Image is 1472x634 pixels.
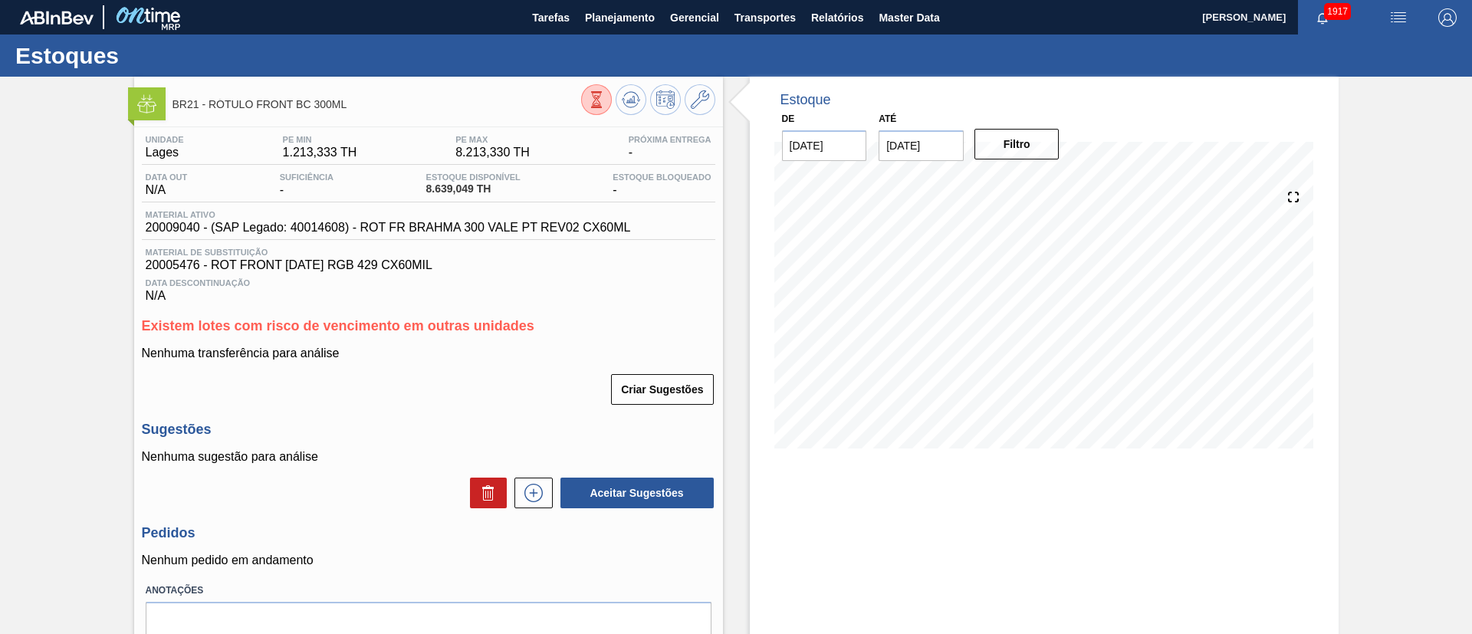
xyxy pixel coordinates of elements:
[611,374,713,405] button: Criar Sugestões
[685,84,715,115] button: Ir ao Master Data / Geral
[137,94,156,113] img: Ícone
[585,8,655,27] span: Planejamento
[734,8,796,27] span: Transportes
[879,130,964,161] input: dd/mm/yyyy
[811,8,863,27] span: Relatórios
[613,373,715,406] div: Criar Sugestões
[1389,8,1408,27] img: userActions
[650,84,681,115] button: Programar Estoque
[974,129,1060,159] button: Filtro
[553,476,715,510] div: Aceitar Sugestões
[581,84,612,115] button: Visão Geral dos Estoques
[462,478,507,508] div: Excluir Sugestões
[532,8,570,27] span: Tarefas
[1324,3,1351,20] span: 1917
[613,172,711,182] span: Estoque Bloqueado
[782,113,795,124] label: De
[426,172,521,182] span: Estoque Disponível
[625,135,715,159] div: -
[782,130,867,161] input: dd/mm/yyyy
[146,278,711,287] span: Data Descontinuação
[283,135,357,144] span: PE MIN
[455,135,530,144] span: PE MAX
[146,172,188,182] span: Data out
[142,422,715,438] h3: Sugestões
[507,478,553,508] div: Nova sugestão
[146,580,711,602] label: Anotações
[146,258,711,272] span: 20005476 - ROT FRONT [DATE] RGB 429 CX60MIL
[1298,7,1347,28] button: Notificações
[146,248,711,257] span: Material de Substituição
[142,347,715,360] p: Nenhuma transferência para análise
[426,183,521,195] span: 8.639,049 TH
[142,554,715,567] p: Nenhum pedido em andamento
[276,172,337,197] div: -
[142,272,715,303] div: N/A
[20,11,94,25] img: TNhmsLtSVTkK8tSr43FrP2fwEKptu5GPRR3wAAAABJRU5ErkJggg==
[146,210,631,219] span: Material ativo
[142,525,715,541] h3: Pedidos
[142,318,534,333] span: Existem lotes com risco de vencimento em outras unidades
[560,478,714,508] button: Aceitar Sugestões
[670,8,719,27] span: Gerencial
[283,146,357,159] span: 1.213,333 TH
[146,135,184,144] span: Unidade
[280,172,333,182] span: Suficiência
[172,99,581,110] span: BR21 - RÓTULO FRONT BC 300ML
[629,135,711,144] span: Próxima Entrega
[15,47,287,64] h1: Estoques
[609,172,715,197] div: -
[142,172,192,197] div: N/A
[142,450,715,464] p: Nenhuma sugestão para análise
[780,92,831,108] div: Estoque
[146,221,631,235] span: 20009040 - (SAP Legado: 40014608) - ROT FR BRAHMA 300 VALE PT REV02 CX60ML
[1438,8,1457,27] img: Logout
[146,146,184,159] span: Lages
[455,146,530,159] span: 8.213,330 TH
[879,8,939,27] span: Master Data
[616,84,646,115] button: Atualizar Gráfico
[879,113,896,124] label: Até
